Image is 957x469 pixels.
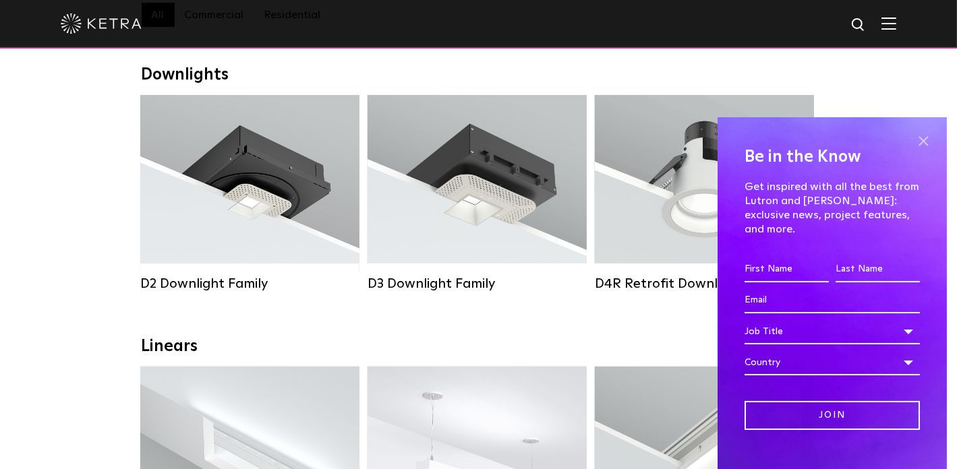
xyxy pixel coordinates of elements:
div: Downlights [142,65,816,85]
input: Email [745,288,920,313]
input: Join [745,401,920,430]
div: Linears [142,337,816,356]
div: D3 Downlight Family [368,276,587,292]
img: Hamburger%20Nav.svg [881,17,896,30]
div: D4R Retrofit Downlight [595,276,814,292]
p: Get inspired with all the best from Lutron and [PERSON_NAME]: exclusive news, project features, a... [745,180,920,236]
div: D2 Downlight Family [140,276,359,292]
a: D2 Downlight Family Lumen Output:1200Colors:White / Black / Gloss Black / Silver / Bronze / Silve... [140,95,359,292]
div: Job Title [745,319,920,344]
a: D3 Downlight Family Lumen Output:700 / 900 / 1100Colors:White / Black / Silver / Bronze / Paintab... [368,95,587,292]
div: Country [745,350,920,375]
img: ketra-logo-2019-white [61,13,142,34]
h4: Be in the Know [745,144,920,170]
a: D4R Retrofit Downlight Lumen Output:800Colors:White / BlackBeam Angles:15° / 25° / 40° / 60°Watta... [595,95,814,292]
img: search icon [850,17,867,34]
input: Last Name [836,257,920,282]
input: First Name [745,257,829,282]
